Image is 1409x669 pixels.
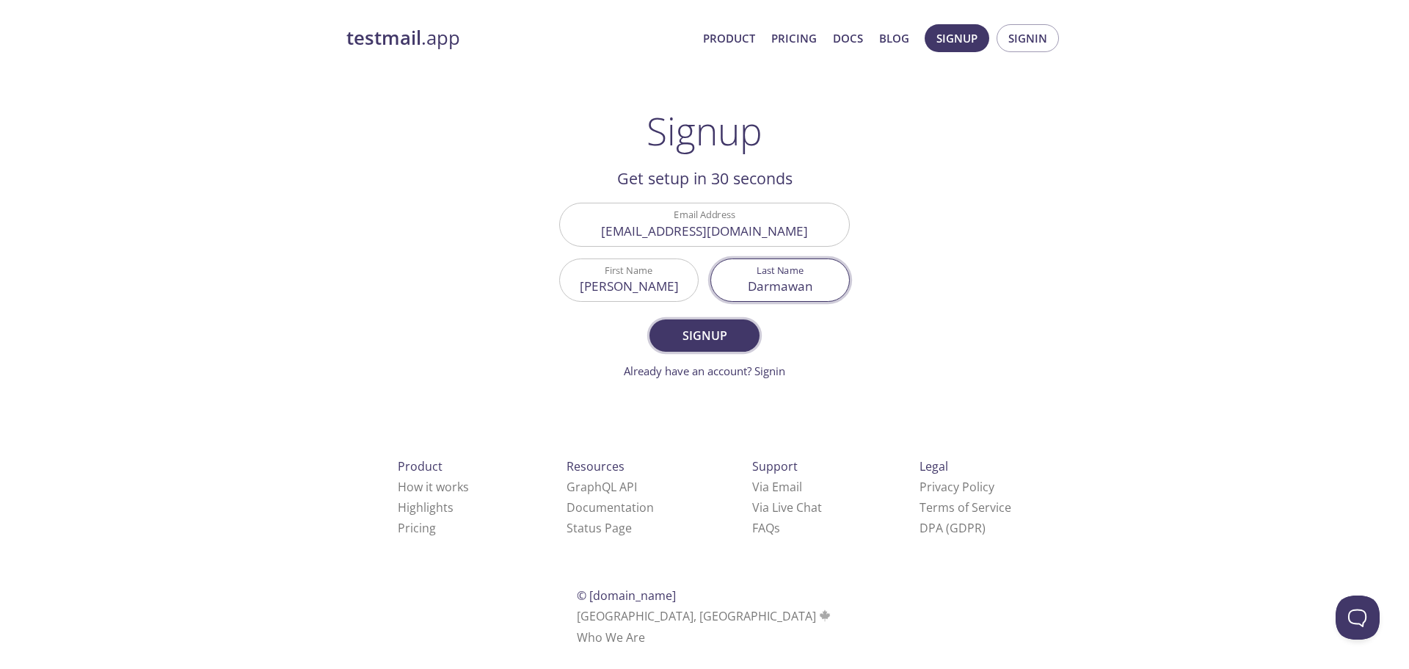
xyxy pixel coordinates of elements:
a: Privacy Policy [920,479,994,495]
span: © [DOMAIN_NAME] [577,587,676,604]
a: Highlights [398,499,454,516]
a: DPA (GDPR) [920,520,986,536]
a: Via Email [752,479,802,495]
h2: Get setup in 30 seconds [559,166,850,191]
a: Who We Are [577,629,645,646]
span: s [774,520,780,536]
span: Support [752,458,798,474]
h1: Signup [647,109,762,153]
button: Signup [925,24,989,52]
a: Blog [879,29,909,48]
span: Signin [1008,29,1047,48]
a: Docs [833,29,863,48]
a: testmail.app [346,26,691,51]
a: GraphQL API [567,479,637,495]
button: Signin [997,24,1059,52]
a: Pricing [771,29,817,48]
a: Via Live Chat [752,499,822,516]
a: Product [703,29,755,48]
a: Status Page [567,520,632,536]
iframe: Help Scout Beacon - Open [1336,596,1380,640]
strong: testmail [346,25,421,51]
a: FAQ [752,520,780,536]
a: Already have an account? Signin [624,364,785,378]
a: Pricing [398,520,436,536]
a: How it works [398,479,469,495]
button: Signup [649,319,760,352]
span: Product [398,458,443,474]
span: [GEOGRAPHIC_DATA], [GEOGRAPHIC_DATA] [577,608,833,624]
a: Documentation [567,499,654,516]
span: Signup [666,325,743,346]
span: Signup [936,29,977,48]
span: Resources [567,458,625,474]
span: Legal [920,458,948,474]
a: Terms of Service [920,499,1011,516]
